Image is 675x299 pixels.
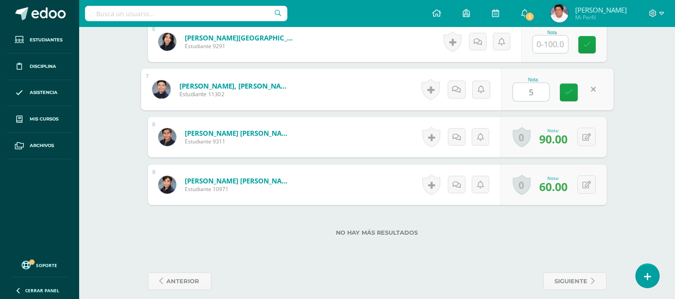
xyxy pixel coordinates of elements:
span: 90.00 [539,131,568,147]
label: No hay más resultados [148,229,607,236]
span: 1 [525,12,535,22]
span: Mi Perfil [575,13,627,21]
a: Mis cursos [7,106,72,133]
a: 0 [513,127,531,147]
span: siguiente [555,273,588,290]
img: 7c4404774cbe9fe2667b769b5f02e9be.png [158,128,176,146]
input: Busca un usuario... [85,6,287,21]
img: 342bb3fa78f92800eeaf453fee038b36.png [158,33,176,51]
a: Disciplina [7,54,72,80]
span: Archivos [30,142,54,149]
a: Estudiantes [7,27,72,54]
div: Nota [513,77,554,82]
a: Archivos [7,133,72,159]
div: Nota: [539,175,568,181]
span: Soporte [36,262,58,268]
img: 211e6c3b210dcb44a47f17c329106ef5.png [550,4,568,22]
span: Estudiante 9291 [185,42,293,50]
span: Cerrar panel [25,287,59,294]
input: 0-100.0 [513,83,549,101]
span: Estudiante 10971 [185,185,293,193]
span: Estudiante 9311 [185,138,293,145]
input: 0-100.0 [533,36,568,53]
span: 60.00 [539,179,568,194]
a: [PERSON_NAME] [PERSON_NAME] [185,129,293,138]
a: Soporte [11,259,68,271]
span: Asistencia [30,89,58,96]
a: [PERSON_NAME], [PERSON_NAME] [179,81,290,90]
a: Asistencia [7,80,72,107]
span: Estudiante 11302 [179,90,290,98]
a: [PERSON_NAME] [PERSON_NAME] [185,176,293,185]
div: Nota [532,30,572,35]
span: anterior [167,273,200,290]
span: [PERSON_NAME] [575,5,627,14]
a: siguiente [543,272,607,290]
a: anterior [148,272,211,290]
a: 0 [513,174,531,195]
img: 52fd168cedb96aef5bfb19c74c2db0e6.png [152,80,170,98]
div: Nota: [539,127,568,134]
img: 2a76399fa79667edc64d250c873c5fbe.png [158,176,176,194]
span: Mis cursos [30,116,58,123]
span: Estudiantes [30,36,63,44]
a: [PERSON_NAME][GEOGRAPHIC_DATA] [PERSON_NAME] [185,33,293,42]
span: Disciplina [30,63,56,70]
